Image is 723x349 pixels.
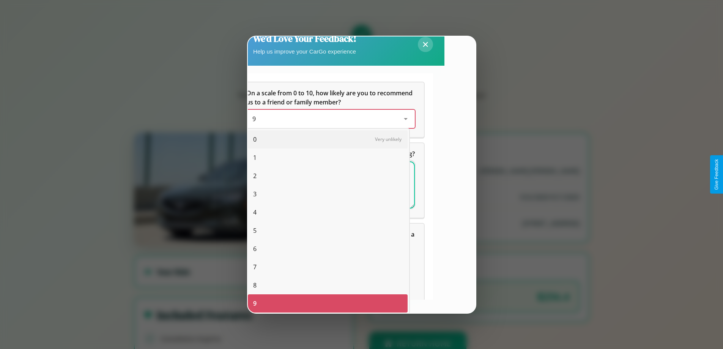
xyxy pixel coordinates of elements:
span: Very unlikely [375,136,402,142]
span: 3 [253,190,257,199]
p: Help us improve your CarGo experience [253,46,356,57]
span: 2 [253,171,257,180]
span: What can we do to make your experience more satisfying? [246,150,415,158]
span: 9 [252,115,256,123]
div: 2 [248,167,408,185]
div: On a scale from 0 to 10, how likely are you to recommend us to a friend or family member? [246,110,415,128]
div: 6 [248,240,408,258]
span: 8 [253,281,257,290]
div: 8 [248,276,408,294]
div: On a scale from 0 to 10, how likely are you to recommend us to a friend or family member? [237,82,424,137]
span: 0 [253,135,257,144]
div: 4 [248,203,408,221]
div: 1 [248,148,408,167]
span: 5 [253,226,257,235]
span: Which of the following features do you value the most in a vehicle? [246,230,416,248]
h5: On a scale from 0 to 10, how likely are you to recommend us to a friend or family member? [246,88,415,107]
div: 7 [248,258,408,276]
span: On a scale from 0 to 10, how likely are you to recommend us to a friend or family member? [246,89,414,106]
div: Give Feedback [714,159,719,190]
span: 6 [253,244,257,253]
h2: We'd Love Your Feedback! [253,32,356,45]
span: 9 [253,299,257,308]
div: 3 [248,185,408,203]
div: 5 [248,221,408,240]
div: 9 [248,294,408,313]
span: 1 [253,153,257,162]
span: 4 [253,208,257,217]
span: 7 [253,262,257,272]
div: 10 [248,313,408,331]
div: 0 [248,130,408,148]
